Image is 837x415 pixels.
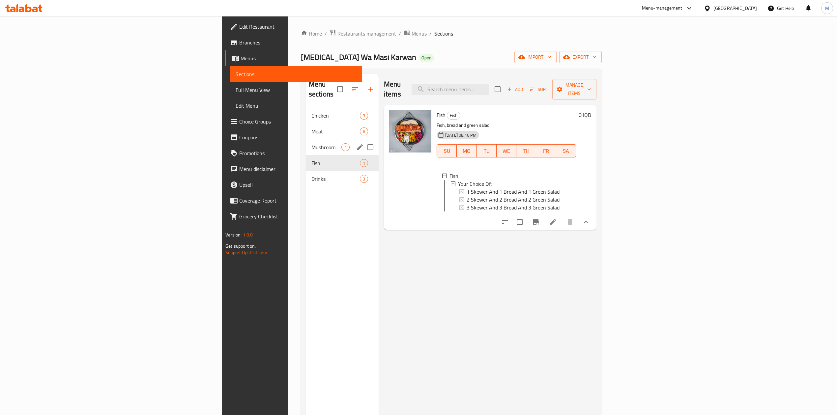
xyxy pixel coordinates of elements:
li: / [429,30,432,38]
a: Full Menu View [230,82,362,98]
div: Mushroom [311,143,341,151]
span: Fish [311,159,360,167]
button: delete [562,214,578,230]
div: Open [419,54,434,62]
span: Grocery Checklist [239,212,357,220]
button: Add section [363,81,379,97]
a: Grocery Checklist [225,208,362,224]
img: Fish [389,110,431,152]
a: Menus [225,50,362,66]
span: Add item [505,84,526,95]
h2: Menu items [384,79,404,99]
span: 3 [360,176,368,182]
div: Meat6 [306,124,379,139]
button: MO [457,144,476,157]
span: Coverage Report [239,197,357,205]
span: Upsell [239,181,357,189]
span: FR [539,146,553,156]
a: Coupons [225,129,362,145]
span: 2 Skewer And 2 Bread And 2 Green Salad [467,196,560,204]
span: Get support on: [225,242,256,250]
span: MO [459,146,474,156]
span: export [564,53,596,61]
span: Your Choice Of: [458,180,492,188]
span: Select section [491,82,505,96]
span: Drinks [311,175,360,183]
span: Sections [434,30,453,38]
p: Fish, bread and green salad [437,121,576,129]
span: WE [499,146,514,156]
span: Branches [239,39,357,46]
button: Manage items [552,79,596,99]
input: search [412,84,489,95]
div: items [360,175,368,183]
button: Branch-specific-item [528,214,544,230]
span: Sort items [526,84,552,95]
button: TH [516,144,536,157]
span: Choice Groups [239,118,357,125]
span: Coupons [239,133,357,141]
span: 3 Skewer And 3 Bread And 3 Green Salad [467,204,560,211]
span: 1 Skewer And 1 Bread And 1 Green Salad [467,188,560,196]
a: Menus [404,29,427,38]
button: FR [536,144,556,157]
span: Edit Menu [236,102,357,110]
button: TU [476,144,496,157]
div: [GEOGRAPHIC_DATA] [713,5,757,12]
span: Chicken [311,112,360,120]
span: Sections [236,70,357,78]
button: SA [556,144,576,157]
span: M [825,5,829,12]
span: [MEDICAL_DATA] Wa Masi Karwan [301,50,416,65]
span: 1.0.0 [243,231,253,239]
div: items [360,159,368,167]
a: Branches [225,35,362,50]
a: Upsell [225,177,362,193]
span: 1 [342,144,349,151]
span: Manage items [558,81,591,97]
span: Version: [225,231,242,239]
button: edit [355,142,365,152]
nav: breadcrumb [301,29,602,38]
span: Menus [412,30,427,38]
div: items [360,127,368,135]
span: Add [506,86,524,93]
span: import [520,53,551,61]
a: Sections [230,66,362,82]
span: Edit Restaurant [239,23,357,31]
a: Edit Restaurant [225,19,362,35]
span: Open [419,55,434,61]
span: Fish [449,172,458,180]
a: Menu disclaimer [225,161,362,177]
button: Sort [528,84,550,95]
li: / [399,30,401,38]
button: export [559,51,602,63]
div: Mushroom1edit [306,139,379,155]
div: Chicken3 [306,108,379,124]
span: [DATE] 08:16 PM [443,132,479,138]
a: Promotions [225,145,362,161]
h6: 0 IQD [579,110,591,120]
span: Select all sections [333,82,347,96]
button: Add [505,84,526,95]
span: Fish [447,112,460,119]
span: Full Menu View [236,86,357,94]
span: SA [559,146,573,156]
button: WE [497,144,516,157]
span: 3 [360,113,368,119]
div: items [341,143,350,151]
span: Sort sections [347,81,363,97]
div: Menu-management [642,4,682,12]
span: Restaurants management [337,30,396,38]
svg: Show Choices [582,218,590,226]
span: 1 [360,160,368,166]
span: TH [519,146,534,156]
span: Meat [311,127,360,135]
span: Promotions [239,149,357,157]
span: TU [479,146,494,156]
a: Edit Menu [230,98,362,114]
